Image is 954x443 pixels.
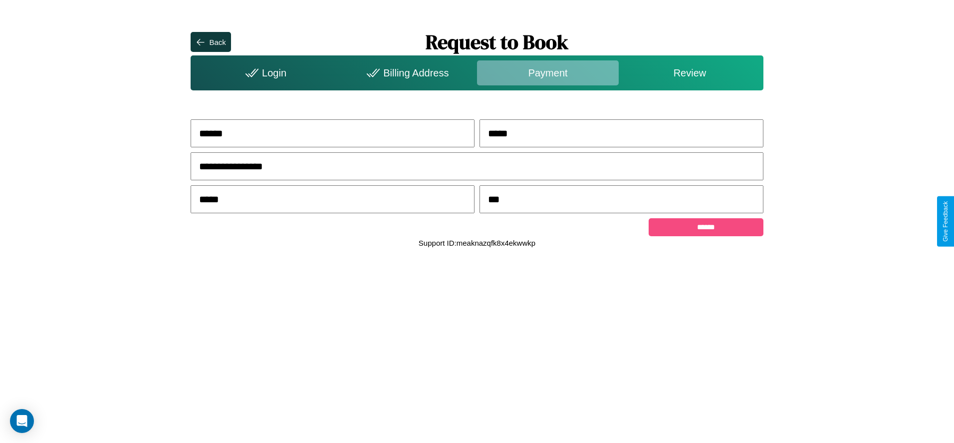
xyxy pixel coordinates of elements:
div: Billing Address [335,60,477,85]
button: Back [191,32,231,52]
p: Support ID: meaknazqfk8x4ekwwkp [419,236,535,250]
div: Login [193,60,335,85]
div: Give Feedback [942,201,949,242]
div: Open Intercom Messenger [10,409,34,433]
h1: Request to Book [231,28,763,55]
div: Review [619,60,760,85]
div: Payment [477,60,619,85]
div: Back [209,38,226,46]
